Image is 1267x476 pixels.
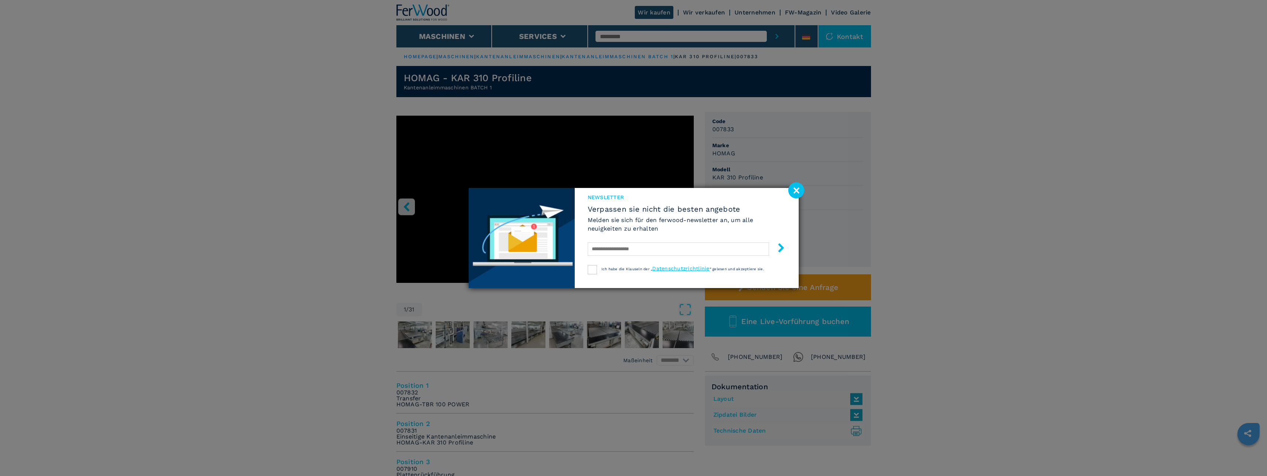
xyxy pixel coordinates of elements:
[469,188,575,288] img: Newsletter image
[710,267,764,271] span: “ gelesen und akzeptiere sie.
[588,216,786,233] h6: Melden sie sich für den ferwood-newsletter an, um alle neuigkeiten zu erhalten
[588,205,786,214] span: Verpassen sie nicht die besten angebote
[601,267,653,271] span: Ich habe die Klauseln der „
[769,240,786,258] button: submit-button
[652,265,709,271] a: Datenschutzrichtlinie
[588,194,786,201] span: Newsletter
